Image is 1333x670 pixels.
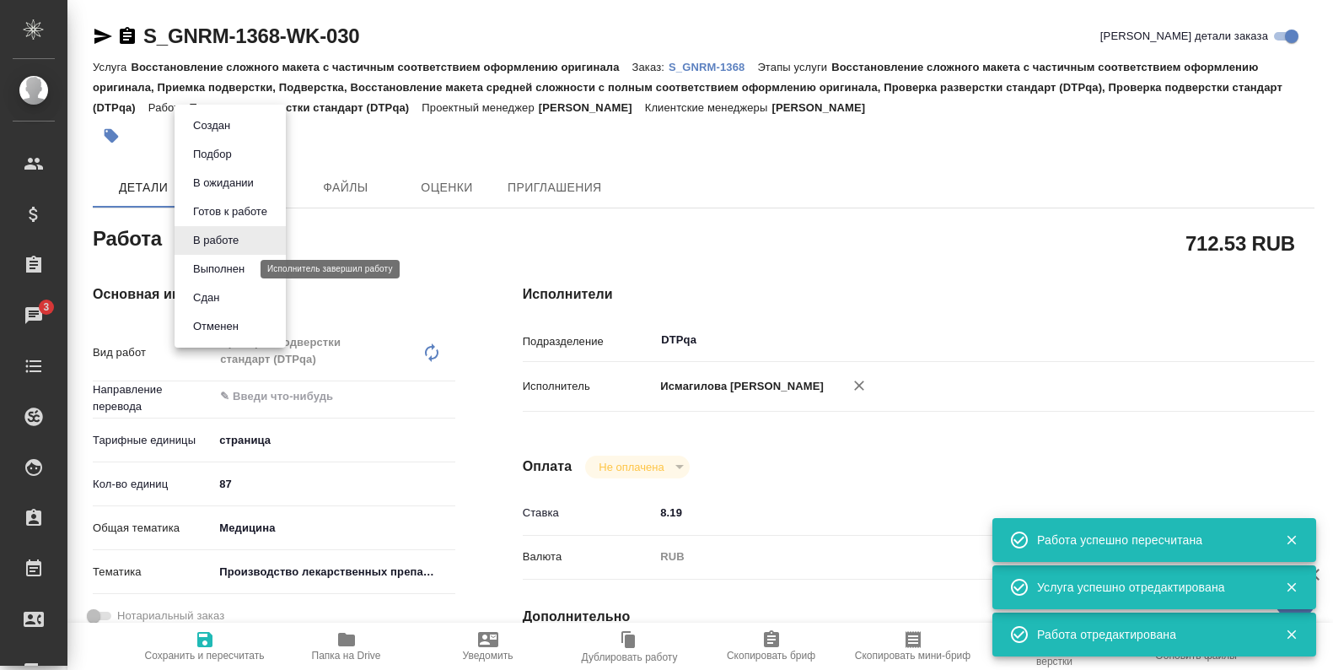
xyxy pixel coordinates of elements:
button: Сдан [188,289,224,307]
button: Готов к работе [188,203,272,221]
div: Работа отредактирована [1037,626,1260,643]
button: Закрыть [1274,532,1309,548]
div: Услуга успешно отредактирована [1037,579,1260,596]
button: Создан [188,116,235,135]
button: Закрыть [1274,627,1309,642]
button: Выполнен [188,260,250,278]
button: Отменен [188,317,244,336]
button: В работе [188,231,244,250]
button: Закрыть [1274,580,1309,595]
button: Подбор [188,145,237,164]
div: Работа успешно пересчитана [1037,532,1260,548]
button: В ожидании [188,174,259,192]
